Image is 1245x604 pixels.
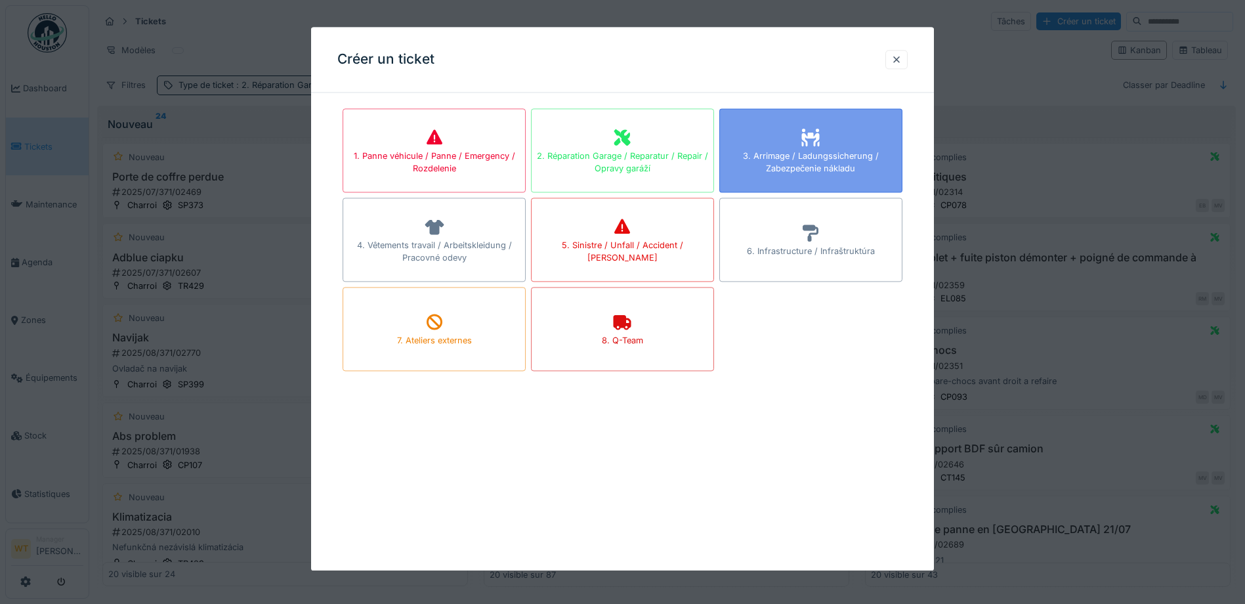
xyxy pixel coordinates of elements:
[532,150,713,175] div: 2. Réparation Garage / Reparatur / Repair / Opravy garáží
[532,239,713,264] div: 5. Sinistre / Unfall / Accident / [PERSON_NAME]
[747,246,875,258] div: 6. Infrastructure / Infraštruktúra
[602,335,643,347] div: 8. Q-Team
[343,239,525,264] div: 4. Vêtements travail / Arbeitskleidung / Pracovné odevy
[343,150,525,175] div: 1. Panne véhicule / Panne / Emergency / Rozdelenie
[720,150,902,175] div: 3. Arrimage / Ladungssicherung / Zabezpečenie nákladu
[337,51,434,68] h3: Créer un ticket
[397,335,472,347] div: 7. Ateliers externes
